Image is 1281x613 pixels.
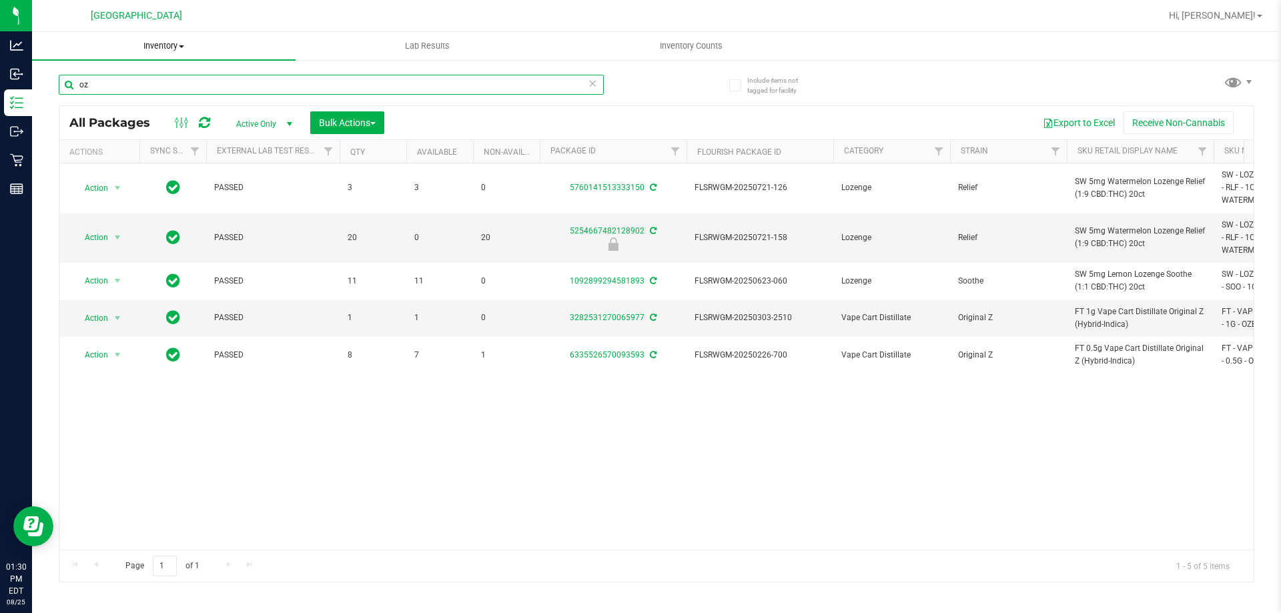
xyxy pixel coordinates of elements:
inline-svg: Inbound [10,67,23,81]
a: Category [844,146,883,155]
a: Filter [1045,140,1067,163]
span: In Sync [166,308,180,327]
button: Bulk Actions [310,111,384,134]
span: [GEOGRAPHIC_DATA] [91,10,182,21]
span: FT 0.5g Vape Cart Distillate Original Z (Hybrid-Indica) [1075,342,1206,368]
span: 20 [348,231,398,244]
a: 5760141513333150 [570,183,645,192]
span: Sync from Compliance System [648,350,657,360]
span: Action [73,346,109,364]
span: Action [73,179,109,197]
span: All Packages [69,115,163,130]
span: 7 [414,349,465,362]
a: Package ID [550,146,596,155]
a: Filter [928,140,950,163]
span: FLSRWGM-20250623-060 [695,275,825,287]
span: FLSRWGM-20250721-126 [695,181,825,194]
span: In Sync [166,178,180,197]
inline-svg: Outbound [10,125,23,138]
a: Flourish Package ID [697,147,781,157]
span: In Sync [166,346,180,364]
span: Bulk Actions [319,117,376,128]
a: SKU Name [1224,146,1264,155]
a: Non-Available [484,147,543,157]
p: 08/25 [6,597,26,607]
span: Relief [958,181,1059,194]
span: 0 [481,181,532,194]
a: Qty [350,147,365,157]
a: Sync Status [150,146,201,155]
span: select [109,228,126,247]
span: PASSED [214,231,332,244]
span: Sync from Compliance System [648,226,657,235]
inline-svg: Reports [10,182,23,195]
a: External Lab Test Result [217,146,322,155]
span: Inventory Counts [642,40,741,52]
span: PASSED [214,312,332,324]
span: FT 1g Vape Cart Distillate Original Z (Hybrid-Indica) [1075,305,1206,331]
span: 11 [414,275,465,287]
button: Receive Non-Cannabis [1124,111,1234,134]
span: FLSRWGM-20250721-158 [695,231,825,244]
a: Filter [318,140,340,163]
span: FLSRWGM-20250226-700 [695,349,825,362]
span: PASSED [214,275,332,287]
span: Relief [958,231,1059,244]
span: 0 [481,275,532,287]
span: Lozenge [841,231,942,244]
span: Vape Cart Distillate [841,349,942,362]
span: Vape Cart Distillate [841,312,942,324]
span: Sync from Compliance System [648,276,657,285]
span: In Sync [166,271,180,290]
input: 1 [153,556,177,576]
a: Filter [184,140,206,163]
a: 1092899294581893 [570,276,645,285]
a: Available [417,147,457,157]
span: 8 [348,349,398,362]
a: 5254667482128902 [570,226,645,235]
button: Export to Excel [1034,111,1124,134]
span: SW 5mg Lemon Lozenge Soothe (1:1 CBD:THC) 20ct [1075,268,1206,293]
span: Page of 1 [114,556,210,576]
inline-svg: Retail [10,153,23,167]
span: Include items not tagged for facility [747,75,814,95]
input: Search Package ID, Item Name, SKU, Lot or Part Number... [59,75,604,95]
span: PASSED [214,349,332,362]
span: 11 [348,275,398,287]
span: 0 [414,231,465,244]
div: Actions [69,147,134,157]
span: PASSED [214,181,332,194]
a: 6335526570093593 [570,350,645,360]
div: Newly Received [538,237,689,251]
span: 1 - 5 of 5 items [1166,556,1240,576]
span: Soothe [958,275,1059,287]
a: Strain [961,146,988,155]
span: Lab Results [387,40,468,52]
span: 3 [348,181,398,194]
span: 20 [481,231,532,244]
span: Original Z [958,312,1059,324]
p: 01:30 PM EDT [6,561,26,597]
span: 3 [414,181,465,194]
span: Inventory [32,40,296,52]
span: Action [73,309,109,328]
span: 0 [481,312,532,324]
span: In Sync [166,228,180,247]
span: select [109,346,126,364]
span: Action [73,228,109,247]
a: Filter [1192,140,1214,163]
span: Sync from Compliance System [648,313,657,322]
span: Action [73,271,109,290]
span: Sync from Compliance System [648,183,657,192]
span: select [109,309,126,328]
a: Lab Results [296,32,559,60]
a: Inventory [32,32,296,60]
span: 1 [414,312,465,324]
inline-svg: Inventory [10,96,23,109]
inline-svg: Analytics [10,39,23,52]
span: Hi, [PERSON_NAME]! [1169,10,1256,21]
iframe: Resource center [13,506,53,546]
span: 1 [481,349,532,362]
span: 1 [348,312,398,324]
span: Lozenge [841,181,942,194]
